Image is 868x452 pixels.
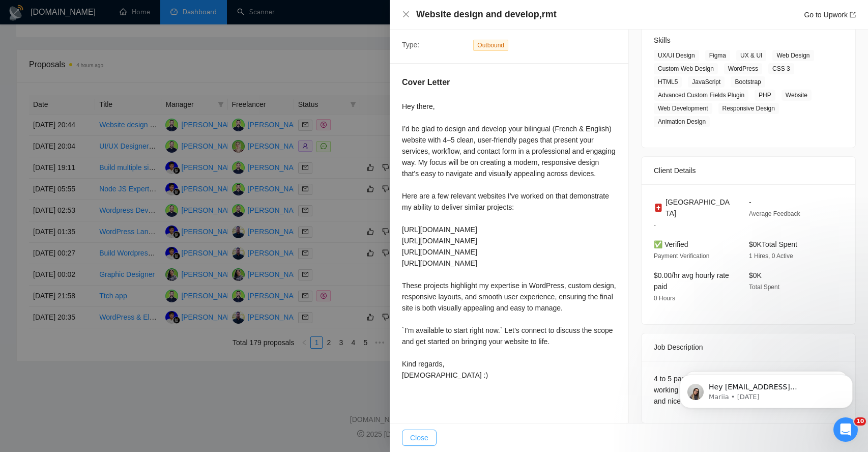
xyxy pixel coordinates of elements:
span: Outbound [473,40,508,51]
span: Animation Design [654,116,710,127]
span: $0.00/hr avg hourly rate paid [654,271,729,291]
span: Website [782,90,812,101]
span: Responsive Design [718,103,779,114]
span: 10 [854,417,866,426]
img: 🇨🇭 [654,202,663,213]
iframe: Intercom notifications message [664,353,868,425]
span: Type: [402,41,419,49]
span: Advanced Custom Fields Plugin [654,90,748,101]
span: export [850,12,856,18]
span: UX & UI [736,50,766,61]
div: Hey there, I’d be glad to design and develop your bilingual (French & English) website with 4–5 c... [402,101,616,381]
span: Figma [705,50,730,61]
span: - [749,198,751,206]
span: Bootstrap [731,76,765,88]
span: close [402,10,410,18]
a: Go to Upworkexport [804,11,856,19]
span: 00:05:01 [484,21,512,30]
span: $0K Total Spent [749,240,797,248]
span: Application Time: [402,21,456,30]
span: Web Design [772,50,814,61]
button: Close [402,430,437,446]
iframe: Intercom live chat [833,417,858,442]
span: HTML5 [654,76,682,88]
span: Close [410,432,428,443]
span: Custom Web Design [654,63,718,74]
div: Client Details [654,157,843,184]
button: Close [402,10,410,19]
span: 0 Hours [654,295,675,302]
span: ✅ Verified [654,240,688,248]
span: Average Feedback [749,210,800,217]
span: Skills [654,36,671,44]
span: - [654,221,656,229]
span: $0K [749,271,762,279]
h4: Website design and develop,rmt [416,8,557,21]
span: Payment Verification [654,252,709,260]
span: 1 Hires, 0 Active [749,252,793,260]
span: JavaScript [688,76,725,88]
span: PHP [755,90,775,101]
h5: Cover Letter [402,76,450,89]
span: CSS 3 [768,63,794,74]
span: Web Development [654,103,712,114]
span: Total Spent [749,284,779,291]
span: [GEOGRAPHIC_DATA] [666,196,733,219]
span: WordPress [724,63,762,74]
div: 4 to 5 pages website describing my services, my ways of working and contact form. Should be clean... [654,373,843,407]
span: UX/UI Design [654,50,699,61]
div: Job Description [654,333,843,361]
